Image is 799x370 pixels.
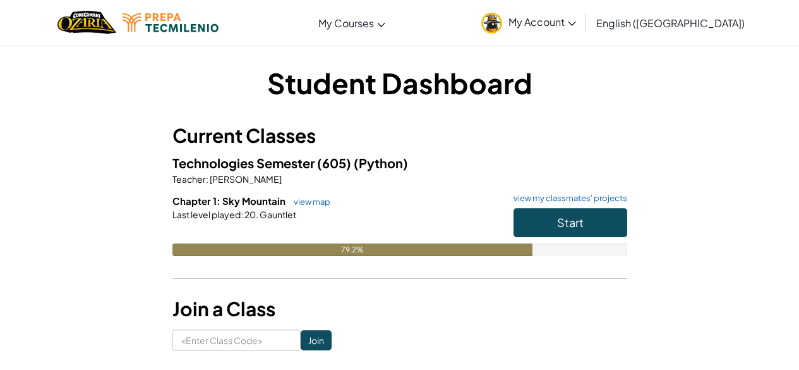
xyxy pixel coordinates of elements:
h1: Student Dashboard [172,63,627,102]
span: My Courses [318,16,374,30]
div: 79.2% [172,244,532,256]
button: Start [514,208,627,237]
a: view map [287,197,330,207]
input: Join [301,330,332,350]
span: [PERSON_NAME] [208,173,282,185]
a: My Account [475,3,582,42]
span: Teacher [172,173,206,185]
a: English ([GEOGRAPHIC_DATA]) [590,6,751,40]
input: <Enter Class Code> [172,330,301,351]
img: Tecmilenio logo [123,13,219,32]
span: : [241,209,243,220]
span: (Python) [354,155,408,171]
span: My Account [508,15,576,28]
span: Start [557,215,584,230]
span: 20. [243,209,258,220]
h3: Current Classes [172,121,627,150]
a: My Courses [312,6,392,40]
h3: Join a Class [172,295,627,323]
span: Last level played [172,209,241,220]
span: Chapter 1: Sky Mountain [172,195,287,207]
span: Gauntlet [258,209,296,220]
a: Ozaria by CodeCombat logo [57,9,116,35]
span: Technologies Semester (605) [172,155,354,171]
img: Home [57,9,116,35]
span: English ([GEOGRAPHIC_DATA]) [596,16,745,30]
img: avatar [481,13,502,34]
a: view my classmates' projects [507,194,627,202]
span: : [206,173,208,185]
